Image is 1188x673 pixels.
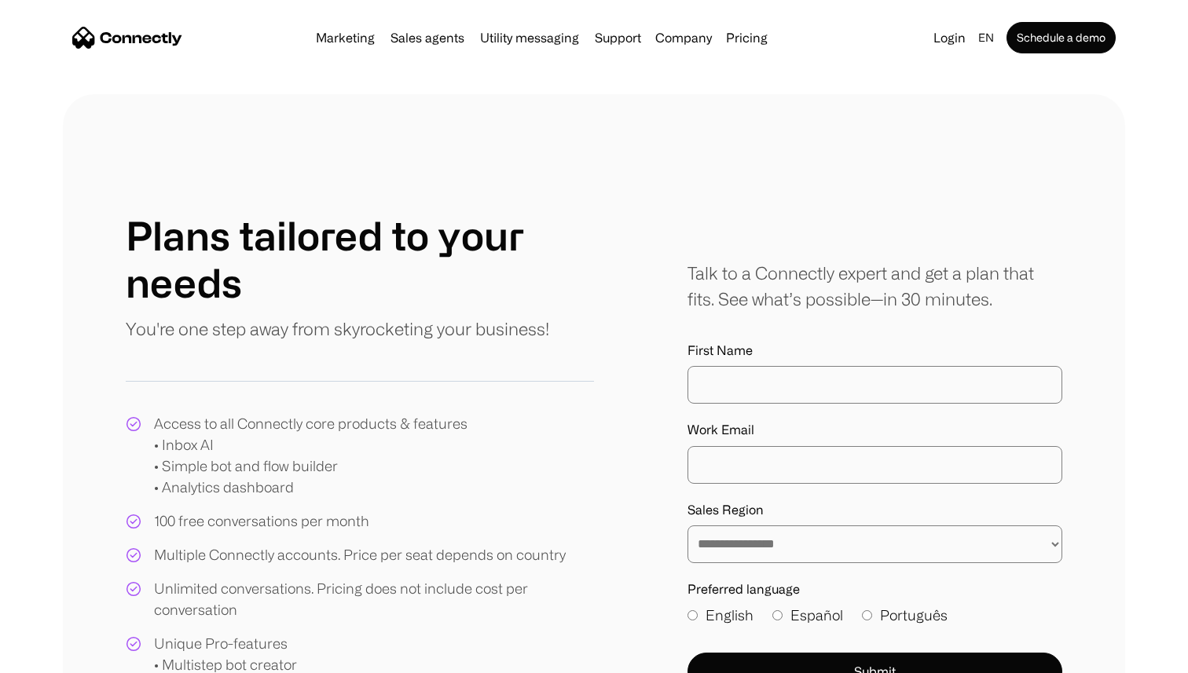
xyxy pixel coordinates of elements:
div: en [972,27,1003,49]
div: Talk to a Connectly expert and get a plan that fits. See what’s possible—in 30 minutes. [687,260,1062,312]
ul: Language list [31,646,94,668]
input: Español [772,610,783,620]
label: Sales Region [687,503,1062,518]
label: English [687,605,753,626]
label: First Name [687,343,1062,358]
p: You're one step away from skyrocketing your business! [126,316,549,342]
div: Company [655,27,712,49]
a: Support [588,31,647,44]
div: Unlimited conversations. Pricing does not include cost per conversation [154,578,594,620]
div: Access to all Connectly core products & features • Inbox AI • Simple bot and flow builder • Analy... [154,413,467,498]
a: home [72,26,182,49]
div: 100 free conversations per month [154,510,369,532]
a: Sales agents [384,31,471,44]
a: Marketing [310,31,381,44]
a: Schedule a demo [1006,22,1116,53]
label: Preferred language [687,582,1062,597]
div: Company [651,27,717,49]
label: Español [772,605,843,626]
label: Work Email [687,422,1062,437]
input: Português [862,610,872,620]
label: Português [862,605,948,626]
div: en [978,27,994,49]
aside: Language selected: English [16,644,94,668]
h1: Plans tailored to your needs [126,212,594,306]
a: Pricing [720,31,774,44]
a: Login [927,27,972,49]
a: Utility messaging [474,31,585,44]
input: English [687,610,698,620]
div: Multiple Connectly accounts. Price per seat depends on country [154,544,566,565]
